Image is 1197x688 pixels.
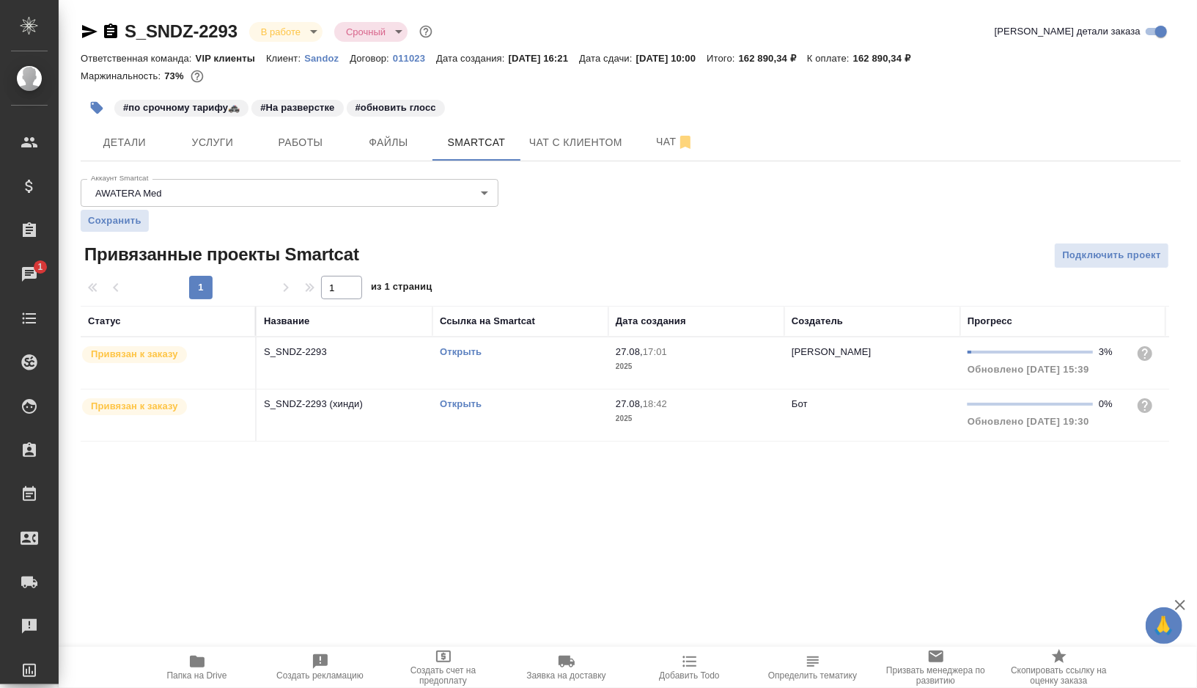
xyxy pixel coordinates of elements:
p: S_SNDZ-2293 [264,345,425,359]
button: Создать рекламацию [259,647,382,688]
a: S_SNDZ-2293 [125,21,237,41]
button: Скопировать ссылку на оценку заказа [998,647,1121,688]
p: Дата сдачи: [579,53,636,64]
div: Название [264,314,309,329]
p: Sandoz [304,53,350,64]
a: 1 [4,256,55,293]
span: Добавить Todo [659,670,719,681]
p: Ответственная команда: [81,53,196,64]
span: [PERSON_NAME] детали заказа [995,24,1141,39]
div: Прогресс [968,314,1012,329]
span: Детали [89,133,160,152]
div: В работе [249,22,323,42]
button: AWATERA Med [91,187,166,200]
span: Чат [640,133,710,151]
p: 2025 [616,359,777,374]
p: 27.08, [616,398,643,409]
svg: Отписаться [677,133,694,151]
p: 18:42 [643,398,667,409]
span: Заявка на доставку [526,670,605,681]
div: 0% [1099,397,1124,411]
p: VIP клиенты [196,53,266,64]
p: 17:01 [643,346,667,357]
span: Призвать менеджера по развитию [883,665,989,686]
div: Дата создания [616,314,686,329]
span: из 1 страниц [371,278,432,299]
a: Открыть [440,346,482,357]
p: Итого: [707,53,738,64]
span: Услуги [177,133,248,152]
a: Sandoz [304,51,350,64]
div: AWATERA Med [81,179,498,207]
button: 36619.60 RUB; [188,67,207,86]
p: Клиент: [266,53,304,64]
p: S_SNDZ-2293 (хинди) [264,397,425,411]
p: Бот [792,398,808,409]
p: Маржинальность: [81,70,164,81]
button: Срочный [342,26,390,38]
a: Открыть [440,398,482,409]
p: 011023 [393,53,436,64]
p: [PERSON_NAME] [792,346,872,357]
span: обновить глосс [345,100,446,113]
span: Папка на Drive [167,670,227,681]
span: 🙏 [1152,610,1176,641]
p: Привязан к заказу [91,347,178,362]
div: 3% [1099,345,1124,359]
button: 🙏 [1146,607,1182,644]
button: Скопировать ссылку для ЯМессенджера [81,23,98,40]
span: Определить тематику [768,670,857,681]
button: В работе [257,26,305,38]
p: 2025 [616,411,777,426]
div: В работе [334,22,408,42]
p: [DATE] 10:00 [636,53,707,64]
span: Создать счет на предоплату [391,665,496,686]
button: Скопировать ссылку [102,23,119,40]
button: Создать счет на предоплату [382,647,505,688]
span: Подключить проект [1062,247,1161,264]
span: Чат с клиентом [529,133,622,152]
span: Работы [265,133,336,152]
p: Привязан к заказу [91,399,178,414]
p: 73% [164,70,187,81]
p: #по срочному тарифу🚓 [123,100,240,115]
button: Добавить Todo [628,647,751,688]
span: Smartcat [441,133,512,152]
span: Обновлено [DATE] 19:30 [968,416,1089,427]
p: К оплате: [807,53,853,64]
p: 27.08, [616,346,643,357]
span: Создать рекламацию [276,670,364,681]
p: 162 890,34 ₽ [739,53,807,64]
button: Призвать менеджера по развитию [874,647,998,688]
p: #обновить глосс [356,100,436,115]
p: [DATE] 16:21 [509,53,580,64]
span: На разверстке [250,100,345,113]
div: Ссылка на Smartcat [440,314,535,329]
p: 162 890,34 ₽ [853,53,921,64]
p: Договор: [350,53,393,64]
span: Привязанные проекты Smartcat [81,243,359,266]
span: по срочному тарифу🚓 [113,100,250,113]
a: 011023 [393,51,436,64]
button: Сохранить [81,210,149,232]
button: Добавить тэг [81,92,113,124]
span: Сохранить [88,213,141,228]
div: Создатель [792,314,843,329]
button: Папка на Drive [136,647,259,688]
p: #На разверстке [260,100,334,115]
span: Обновлено [DATE] 15:39 [968,364,1089,375]
span: Файлы [353,133,424,152]
span: 1 [29,260,51,274]
button: Заявка на доставку [505,647,628,688]
span: Скопировать ссылку на оценку заказа [1006,665,1112,686]
button: Доп статусы указывают на важность/срочность заказа [416,22,435,41]
p: Дата создания: [436,53,508,64]
div: Статус [88,314,121,329]
button: Определить тематику [751,647,874,688]
button: Подключить проект [1054,243,1169,268]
